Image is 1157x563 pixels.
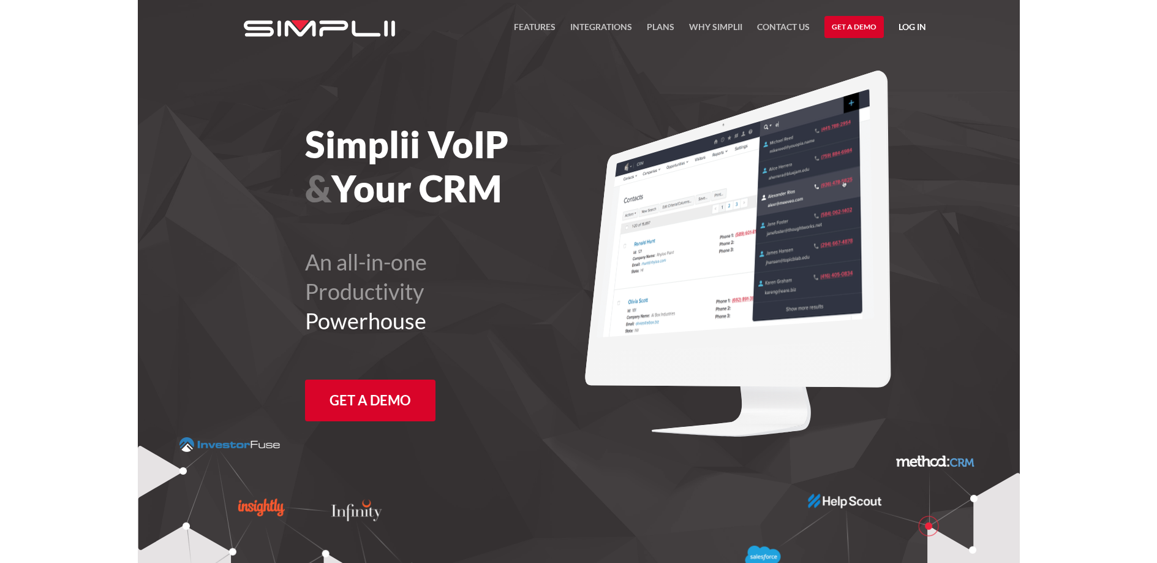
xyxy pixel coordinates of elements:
span: & [305,166,331,210]
h1: Simplii VoIP Your CRM [305,122,646,210]
a: FEATURES [514,20,556,42]
a: Get a Demo [305,380,435,421]
a: Contact US [757,20,810,42]
img: Simplii [244,20,395,37]
h2: An all-in-one Productivity [305,247,646,335]
a: Get a Demo [824,16,884,38]
a: Why Simplii [689,20,742,42]
a: Log in [899,20,926,38]
a: Integrations [570,20,632,42]
span: Powerhouse [305,307,426,334]
a: Plans [647,20,674,42]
